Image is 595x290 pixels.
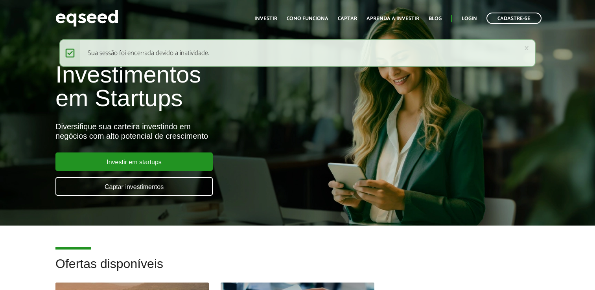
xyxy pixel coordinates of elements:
h1: Investimentos em Startups [55,63,341,110]
a: Login [462,16,477,21]
a: Aprenda a investir [367,16,419,21]
a: × [524,44,529,52]
a: Investir em startups [55,152,213,171]
a: Cadastre-se [486,13,542,24]
img: EqSeed [55,8,118,29]
div: Diversifique sua carteira investindo em negócios com alto potencial de crescimento [55,122,341,141]
a: Captar [338,16,357,21]
div: Sua sessão foi encerrada devido a inatividade. [59,39,535,67]
a: Captar investimentos [55,177,213,196]
a: Como funciona [287,16,328,21]
h2: Ofertas disponíveis [55,257,540,283]
a: Investir [254,16,277,21]
a: Blog [429,16,442,21]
